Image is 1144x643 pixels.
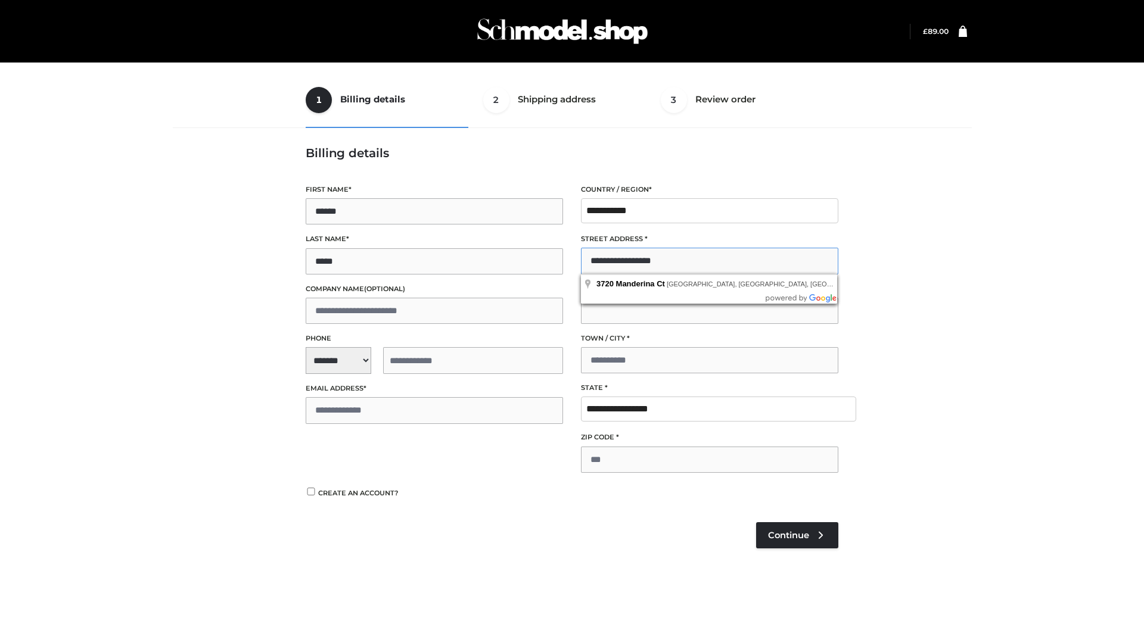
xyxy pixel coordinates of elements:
[616,279,665,288] span: Manderina Ct
[923,27,949,36] a: £89.00
[318,489,399,497] span: Create an account?
[473,8,652,55] img: Schmodel Admin 964
[306,383,563,394] label: Email address
[306,184,563,195] label: First name
[667,280,879,288] span: [GEOGRAPHIC_DATA], [GEOGRAPHIC_DATA], [GEOGRAPHIC_DATA]
[364,285,405,293] span: (optional)
[581,233,838,245] label: Street address
[581,432,838,443] label: ZIP Code
[768,530,809,541] span: Continue
[306,488,316,495] input: Create an account?
[756,522,838,548] a: Continue
[581,333,838,344] label: Town / City
[596,279,614,288] span: 3720
[581,184,838,195] label: Country / Region
[306,146,838,160] h3: Billing details
[306,333,563,344] label: Phone
[306,283,563,295] label: Company name
[923,27,949,36] bdi: 89.00
[306,233,563,245] label: Last name
[923,27,928,36] span: £
[581,382,838,394] label: State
